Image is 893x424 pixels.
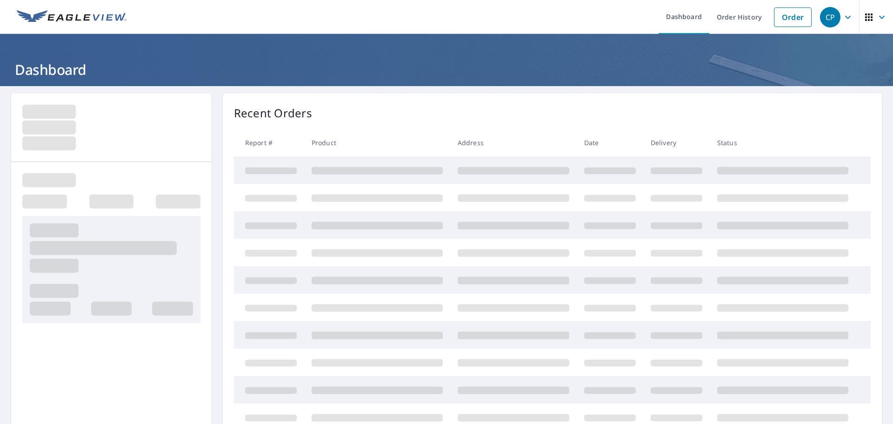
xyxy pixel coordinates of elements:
[820,7,840,27] div: CP
[774,7,812,27] a: Order
[234,129,304,156] th: Report #
[11,60,882,79] h1: Dashboard
[450,129,577,156] th: Address
[234,105,312,121] p: Recent Orders
[17,10,127,24] img: EV Logo
[577,129,643,156] th: Date
[710,129,856,156] th: Status
[643,129,710,156] th: Delivery
[304,129,450,156] th: Product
